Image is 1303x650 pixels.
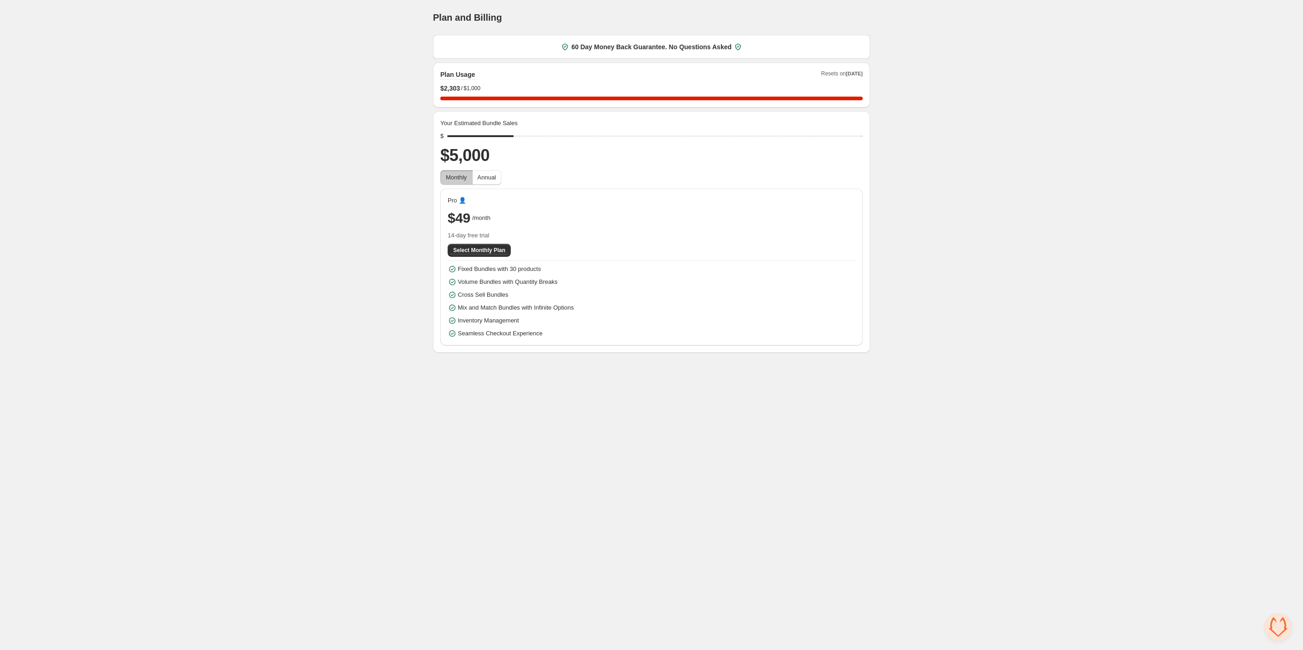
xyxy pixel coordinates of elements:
[433,12,502,23] h1: Plan and Billing
[458,303,574,312] span: Mix and Match Bundles with Infinite Options
[1264,613,1292,641] div: Open chat
[446,174,467,181] span: Monthly
[458,290,508,299] span: Cross Sell Bundles
[440,70,475,79] h2: Plan Usage
[448,209,470,227] span: $49
[821,70,863,80] span: Resets on
[472,170,502,185] button: Annual
[458,329,542,338] span: Seamless Checkout Experience
[458,277,558,287] span: Volume Bundles with Quantity Breaks
[448,244,511,257] button: Select Monthly Plan
[440,132,444,141] div: $
[478,174,496,181] span: Annual
[440,84,863,93] div: /
[440,144,863,167] h2: $5,000
[440,170,473,185] button: Monthly
[571,42,732,52] span: 60 Day Money Back Guarantee. No Questions Asked
[440,84,460,93] span: $ 2,303
[463,85,480,92] span: $1,000
[458,265,541,274] span: Fixed Bundles with 30 products
[846,71,863,76] span: [DATE]
[453,247,505,254] span: Select Monthly Plan
[440,119,518,128] span: Your Estimated Bundle Sales
[448,231,855,240] span: 14-day free trial
[448,196,466,205] span: Pro 👤
[458,316,519,325] span: Inventory Management
[472,213,490,223] span: /month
